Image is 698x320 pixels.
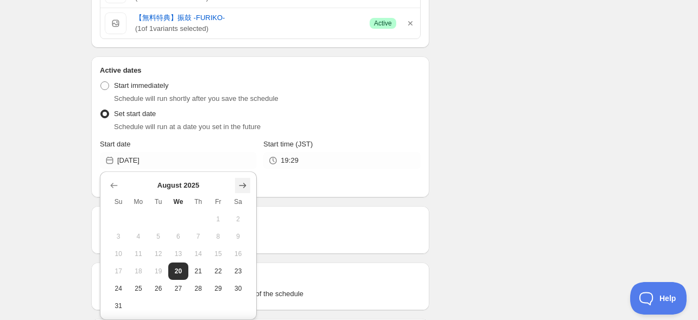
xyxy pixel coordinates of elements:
button: Monday August 25 2025 [129,280,149,297]
span: 28 [193,284,204,293]
span: 6 [173,232,184,241]
span: 21 [193,267,204,276]
button: Thursday August 21 2025 [188,263,208,280]
span: 8 [213,232,224,241]
span: 4 [133,232,144,241]
span: 29 [213,284,224,293]
span: 23 [232,267,244,276]
button: Saturday August 9 2025 [228,228,248,245]
button: Tuesday August 5 2025 [148,228,168,245]
button: Friday August 8 2025 [208,228,229,245]
span: Set start date [114,110,156,118]
th: Monday [129,193,149,210]
span: 3 [113,232,124,241]
button: Saturday August 30 2025 [228,280,248,297]
h2: Active dates [100,65,421,76]
a: 【無料特典】振鼓 -FURIKO- [135,12,361,23]
span: 13 [173,249,184,258]
button: Tuesday August 26 2025 [148,280,168,297]
span: Th [193,197,204,206]
span: 20 [173,267,184,276]
button: Friday August 29 2025 [208,280,229,297]
span: We [173,197,184,206]
span: 26 [153,284,164,293]
span: 14 [193,249,204,258]
button: Thursday August 28 2025 [188,280,208,297]
span: Su [113,197,124,206]
span: 2 [232,215,244,223]
span: 22 [213,267,224,276]
span: Start date [100,140,130,148]
span: 7 [193,232,204,241]
th: Sunday [109,193,129,210]
span: 10 [113,249,124,258]
button: Wednesday August 27 2025 [168,280,188,297]
h2: Repeating [100,215,421,226]
span: 19 [153,267,164,276]
span: 18 [133,267,144,276]
button: Sunday August 24 2025 [109,280,129,297]
th: Friday [208,193,229,210]
span: 1 [213,215,224,223]
button: Sunday August 3 2025 [109,228,129,245]
button: Monday August 4 2025 [129,228,149,245]
span: 17 [113,267,124,276]
th: Wednesday [168,193,188,210]
button: Sunday August 31 2025 [109,297,129,315]
span: 25 [133,284,144,293]
span: Start time (JST) [263,140,313,148]
button: Monday August 11 2025 [129,245,149,263]
button: Sunday August 10 2025 [109,245,129,263]
button: Thursday August 7 2025 [188,228,208,245]
span: 24 [113,284,124,293]
th: Saturday [228,193,248,210]
h2: Tags [100,271,421,282]
span: 5 [153,232,164,241]
button: Show previous month, July 2025 [106,178,122,193]
span: Active [374,19,392,28]
span: Schedule will run shortly after you save the schedule [114,94,278,103]
span: 11 [133,249,144,258]
button: Tuesday August 19 2025 [148,263,168,280]
button: Sunday August 17 2025 [109,263,129,280]
button: Saturday August 2 2025 [228,210,248,228]
span: Sa [232,197,244,206]
span: Fr [213,197,224,206]
span: 30 [232,284,244,293]
button: Tuesday August 12 2025 [148,245,168,263]
span: ( 1 of 1 variants selected) [135,23,361,34]
button: Today Wednesday August 20 2025 [168,263,188,280]
button: Show next month, September 2025 [235,178,250,193]
span: 16 [232,249,244,258]
span: Tu [153,197,164,206]
span: 15 [213,249,224,258]
span: 31 [113,302,124,310]
span: 9 [232,232,244,241]
button: Wednesday August 6 2025 [168,228,188,245]
iframe: Toggle Customer Support [630,282,687,315]
span: Schedule will run at a date you set in the future [114,123,261,131]
button: Saturday August 16 2025 [228,245,248,263]
th: Tuesday [148,193,168,210]
button: Wednesday August 13 2025 [168,245,188,263]
span: Mo [133,197,144,206]
span: 12 [153,249,164,258]
button: Friday August 22 2025 [208,263,229,280]
button: Thursday August 14 2025 [188,245,208,263]
span: 27 [173,284,184,293]
button: Friday August 1 2025 [208,210,229,228]
th: Thursday [188,193,208,210]
button: Monday August 18 2025 [129,263,149,280]
button: Saturday August 23 2025 [228,263,248,280]
span: Start immediately [114,81,168,89]
button: Friday August 15 2025 [208,245,229,263]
